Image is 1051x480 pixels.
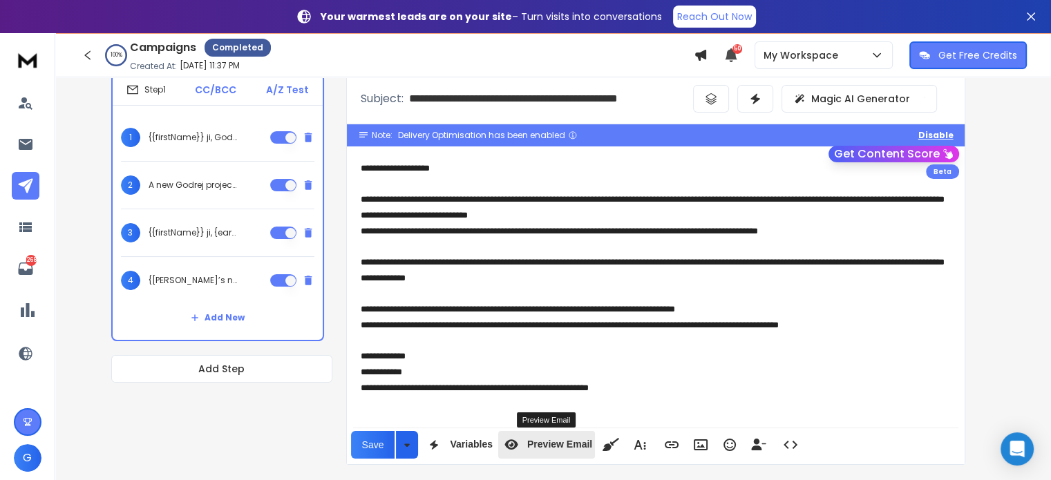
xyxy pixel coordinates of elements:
[1001,432,1034,465] div: Open Intercom Messenger
[627,431,653,459] button: More Text
[111,355,332,383] button: Add Step
[938,48,1017,62] p: Get Free Credits
[782,85,937,113] button: Magic AI Generator
[266,83,309,97] p: A/Z Test
[811,92,910,106] p: Magic AI Generator
[659,431,685,459] button: Insert Link (Ctrl+K)
[121,271,140,290] span: 4
[746,431,772,459] button: Insert Unsubscribe Link
[111,73,324,341] li: Step1CC/BCCA/Z Test1{{firstName}} ji, Godrej Launch in [GEOGRAPHIC_DATA]2A new Godrej project in ...
[121,175,140,195] span: 2
[14,444,41,472] button: G
[149,227,237,238] p: {{firstName}} ji, {early look|quick preview} at [PERSON_NAME]’s new launch in {[GEOGRAPHIC_DATA]|...
[180,304,256,332] button: Add New
[421,431,495,459] button: Variables
[149,275,237,286] p: {[PERSON_NAME]’s new|Upcoming Godrej} project in {[GEOGRAPHIC_DATA]|[GEOGRAPHIC_DATA]|[GEOGRAPHIC...
[130,61,177,72] p: Created At:
[361,90,404,107] p: Subject:
[677,10,752,23] p: Reach Out Now
[926,164,959,179] div: Beta
[351,431,395,459] button: Save
[321,10,662,23] p: – Turn visits into conversations
[764,48,844,62] p: My Workspace
[524,439,595,450] span: Preview Email
[14,47,41,73] img: logo
[717,431,743,459] button: Emoticons
[688,431,714,459] button: Insert Image (Ctrl+P)
[111,51,122,59] p: 100 %
[829,146,959,162] button: Get Content Score
[149,180,237,191] p: A new Godrej project in {[GEOGRAPHIC_DATA]|[GEOGRAPHIC_DATA]|[GEOGRAPHIC_DATA]}
[12,255,39,282] a: 1268
[126,84,166,96] div: Step 1
[149,132,237,143] p: {{firstName}} ji, Godrej Launch in [GEOGRAPHIC_DATA]
[180,60,240,71] p: [DATE] 11:37 PM
[398,130,578,141] div: Delivery Optimisation has been enabled
[517,412,576,428] div: Preview Email
[121,128,140,147] span: 1
[498,431,595,459] button: Preview Email
[26,255,37,266] p: 1268
[130,39,196,56] h1: Campaigns
[918,130,954,141] button: Disable
[673,6,756,28] a: Reach Out Now
[195,83,236,97] p: CC/BCC
[205,39,271,57] div: Completed
[372,130,392,141] span: Note:
[447,439,495,450] span: Variables
[121,223,140,242] span: 3
[777,431,804,459] button: Code View
[909,41,1027,69] button: Get Free Credits
[321,10,512,23] strong: Your warmest leads are on your site
[732,44,742,54] span: 50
